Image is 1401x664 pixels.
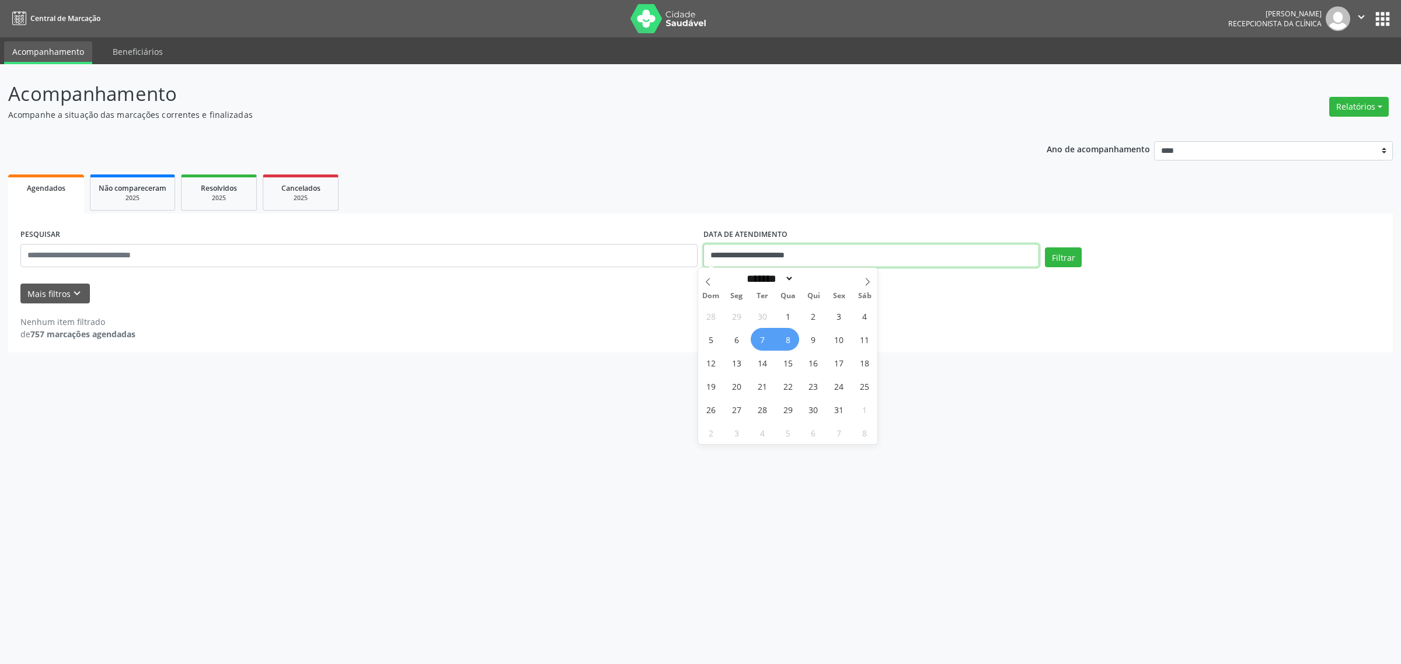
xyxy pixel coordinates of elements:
span: Outubro 30, 2025 [802,398,825,421]
span: Outubro 14, 2025 [751,351,773,374]
p: Acompanhe a situação das marcações correntes e finalizadas [8,109,977,121]
div: 2025 [190,194,248,202]
span: Novembro 8, 2025 [853,421,876,444]
span: Outubro 12, 2025 [699,351,722,374]
span: Setembro 28, 2025 [699,305,722,327]
span: Outubro 1, 2025 [776,305,799,327]
span: Novembro 7, 2025 [828,421,851,444]
span: Outubro 21, 2025 [751,375,773,397]
span: Resolvidos [201,183,237,193]
span: Sex [827,292,852,300]
span: Outubro 22, 2025 [776,375,799,397]
span: Recepcionista da clínica [1228,19,1322,29]
span: Outubro 27, 2025 [725,398,748,421]
strong: 757 marcações agendadas [30,328,135,340]
span: Novembro 1, 2025 [853,398,876,421]
span: Ter [750,292,775,300]
span: Novembro 4, 2025 [751,421,773,444]
p: Ano de acompanhamento [1047,141,1150,156]
label: PESQUISAR [20,226,60,244]
a: Beneficiários [104,41,171,62]
button: apps [1372,9,1393,29]
span: Outubro 10, 2025 [828,328,851,351]
span: Outubro 24, 2025 [828,375,851,397]
span: Agendados [27,183,65,193]
a: Central de Marcação [8,9,100,28]
span: Outubro 7, 2025 [751,328,773,351]
span: Outubro 9, 2025 [802,328,825,351]
span: Outubro 4, 2025 [853,305,876,327]
input: Year [794,272,832,285]
span: Novembro 3, 2025 [725,421,748,444]
span: Outubro 23, 2025 [802,375,825,397]
span: Outubro 17, 2025 [828,351,851,374]
button: Mais filtroskeyboard_arrow_down [20,284,90,304]
span: Outubro 19, 2025 [699,375,722,397]
span: Outubro 13, 2025 [725,351,748,374]
div: Nenhum item filtrado [20,316,135,328]
span: Outubro 6, 2025 [725,328,748,351]
i: keyboard_arrow_down [71,287,83,300]
span: Seg [724,292,750,300]
span: Outubro 20, 2025 [725,375,748,397]
span: Qui [801,292,827,300]
span: Outubro 2, 2025 [802,305,825,327]
span: Qua [775,292,801,300]
span: Novembro 6, 2025 [802,421,825,444]
span: Setembro 29, 2025 [725,305,748,327]
button: Relatórios [1329,97,1389,117]
span: Outubro 25, 2025 [853,375,876,397]
span: Outubro 5, 2025 [699,328,722,351]
span: Outubro 29, 2025 [776,398,799,421]
span: Não compareceram [99,183,166,193]
span: Outubro 18, 2025 [853,351,876,374]
button:  [1350,6,1372,31]
i:  [1355,11,1368,23]
img: img [1326,6,1350,31]
div: [PERSON_NAME] [1228,9,1322,19]
div: 2025 [271,194,330,202]
span: Novembro 2, 2025 [699,421,722,444]
span: Dom [698,292,724,300]
button: Filtrar [1045,247,1082,267]
span: Outubro 26, 2025 [699,398,722,421]
a: Acompanhamento [4,41,92,64]
p: Acompanhamento [8,79,977,109]
span: Outubro 31, 2025 [828,398,851,421]
label: DATA DE ATENDIMENTO [703,226,787,244]
span: Outubro 11, 2025 [853,328,876,351]
div: de [20,328,135,340]
span: Outubro 15, 2025 [776,351,799,374]
span: Cancelados [281,183,320,193]
span: Novembro 5, 2025 [776,421,799,444]
span: Outubro 28, 2025 [751,398,773,421]
span: Setembro 30, 2025 [751,305,773,327]
span: Sáb [852,292,878,300]
div: 2025 [99,194,166,202]
span: Central de Marcação [30,13,100,23]
span: Outubro 16, 2025 [802,351,825,374]
select: Month [743,272,794,285]
span: Outubro 8, 2025 [776,328,799,351]
span: Outubro 3, 2025 [828,305,851,327]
